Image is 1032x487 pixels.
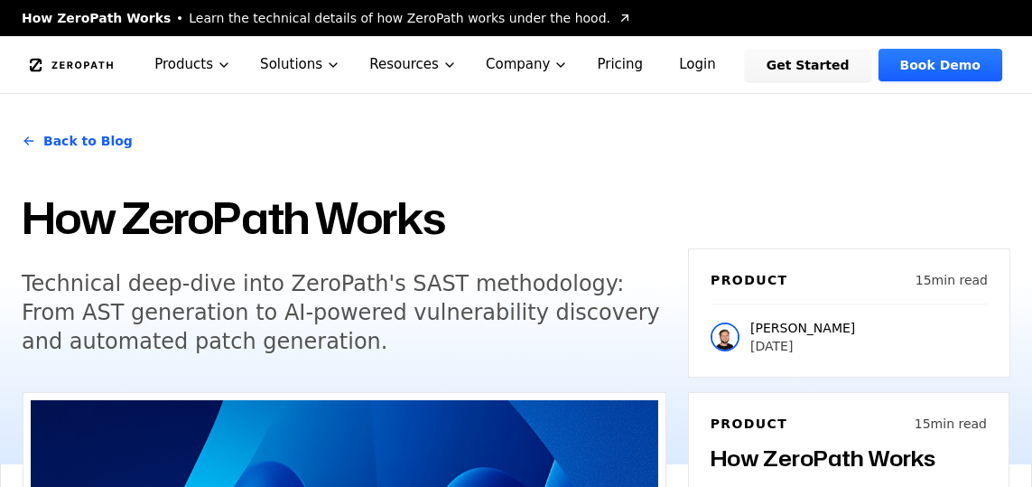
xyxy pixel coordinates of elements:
h6: Product [711,271,788,289]
a: Pricing [582,36,657,93]
h5: Technical deep-dive into ZeroPath's SAST methodology: From AST generation to AI-powered vulnerabi... [22,269,666,356]
p: 15 min read [916,271,988,289]
a: How ZeroPath WorksLearn the technical details of how ZeroPath works under the hood. [22,9,632,27]
h1: How ZeroPath Works [22,188,666,248]
a: Login [657,49,738,81]
button: Company [471,36,583,93]
img: Raphael Karger [711,323,739,351]
a: Get Started [745,49,871,81]
h3: How ZeroPath Works [711,444,987,473]
h6: Product [711,415,788,433]
span: How ZeroPath Works [22,9,171,27]
a: Back to Blog [22,116,133,166]
span: Learn the technical details of how ZeroPath works under the hood. [189,9,610,27]
button: Resources [355,36,471,93]
p: [PERSON_NAME] [750,319,855,337]
a: Book Demo [879,49,1002,81]
button: Products [140,36,246,93]
p: 15 min read [915,415,987,433]
p: [DATE] [750,337,855,355]
button: Solutions [246,36,355,93]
